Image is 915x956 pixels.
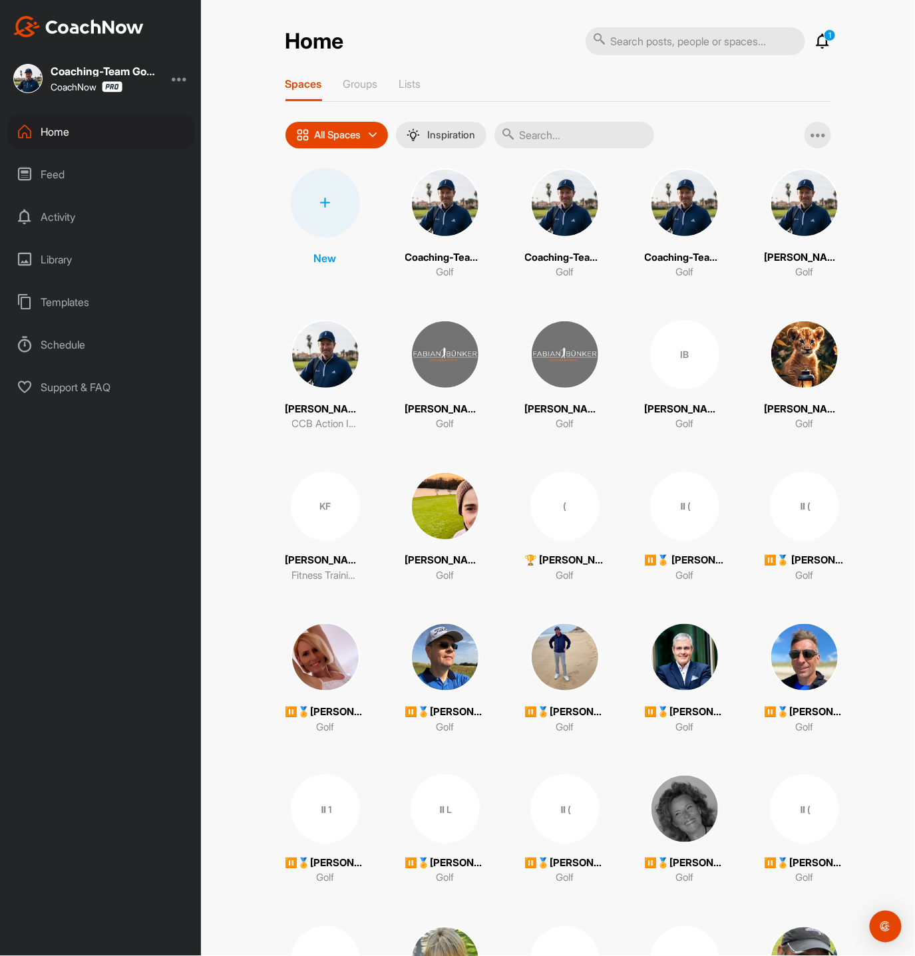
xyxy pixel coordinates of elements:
p: Golf [675,871,693,886]
p: ⏸️🏅[PERSON_NAME] [405,705,485,720]
img: square_cf12759b40996944e5843dcd86417d3b.jpg [291,623,360,692]
p: ⏸️🏅[PERSON_NAME] (36) [765,705,844,720]
div: ⏸( [770,472,839,541]
p: ⏸️🏅[PERSON_NAME] (54.0) [285,705,365,720]
div: Home [7,115,195,148]
p: [PERSON_NAME] Golfakademie (Admin) [525,402,605,417]
div: IB [650,320,719,389]
a: ⏸️🏅[PERSON_NAME]Golf [405,623,485,734]
p: Lists [399,77,421,90]
input: Search posts, people or spaces... [586,27,805,55]
a: [PERSON_NAME] 🏆 (26,3)Golf [405,472,485,583]
a: [PERSON_NAME]Golf [765,168,844,280]
a: ⏸(⏸️🏅[PERSON_NAME] (16,3)Golf [765,774,844,886]
p: Golf [675,265,693,280]
div: ⏸( [770,774,839,844]
p: [PERSON_NAME] Golf Akademie [405,402,485,417]
div: ⏸( [650,472,719,541]
img: square_e94556042c5afc71bf4060b8eb51a10f.jpg [770,320,839,389]
img: square_7ef382e363a49cefbcd607e9d54194e9.jpg [411,623,480,692]
input: Search... [494,122,654,148]
img: square_469b16c569ee8667aceb0e71edb440b4.jpg [411,472,480,541]
div: Open Intercom Messenger [870,911,902,943]
p: Golf [556,265,574,280]
a: [PERSON_NAME] Golf AkademieGolf [405,320,485,432]
p: [PERSON_NAME] [285,402,365,417]
a: ⏸1⏸️🏅[PERSON_NAME] ( 13,6)Golf [285,774,365,886]
p: Golf [556,720,574,735]
p: 🏆 [PERSON_NAME] (41.3) [525,553,605,568]
a: ⏸(⏸️🏅[PERSON_NAME] (10,7)Golf [525,774,605,886]
p: Spaces [285,77,322,90]
p: ⏸️🏅[PERSON_NAME] (22,6) [645,856,725,872]
a: [PERSON_NAME] Golfakademie (Admin)Golf [525,320,605,432]
img: square_585f0e4f9002ca77970775d8eacea1dd.jpg [770,623,839,692]
p: Fitness Training [292,568,359,583]
p: ⏸️🏅[PERSON_NAME] (10,7) [525,856,605,872]
div: Templates [7,285,195,319]
img: menuIcon [407,128,420,142]
a: Coaching-Team Golf AkademieGolf [405,168,485,280]
a: ⏸(⏸️🏅 [PERSON_NAME] (12,0)Golf [765,472,844,583]
p: Golf [316,720,334,735]
p: ⏸️🏅[PERSON_NAME] (23,6) [645,705,725,720]
a: [PERSON_NAME]CCB Action Items [285,320,365,432]
p: Golf [436,871,454,886]
img: square_87480ad1996db3f95417b017d398971a.jpg [530,320,600,389]
p: [PERSON_NAME] 🏆 (26,3) [405,553,485,568]
img: CoachNow [13,16,144,37]
a: ⏸L⏸️🏅[PERSON_NAME]Golf [405,774,485,886]
img: square_76f96ec4196c1962453f0fa417d3756b.jpg [291,320,360,389]
p: ⏸️🏅[PERSON_NAME] (16,3) [765,856,844,872]
img: square_87480ad1996db3f95417b017d398971a.jpg [411,320,480,389]
a: KF[PERSON_NAME]Fitness Training [285,472,365,583]
a: (🏆 [PERSON_NAME] (41.3)Golf [525,472,605,583]
p: Golf [436,416,454,432]
div: ( [530,472,600,541]
a: ⏸️🏅[PERSON_NAME] (54.0)Golf [285,623,365,734]
p: ⏸️🏅 [PERSON_NAME] (12,0) [765,553,844,568]
p: Coaching-Team Golf Akademie [525,250,605,265]
p: Golf [675,720,693,735]
p: Golf [795,871,813,886]
img: square_3edf56618aaa407057386cf3591714b6.jpg [530,623,600,692]
img: square_bfe697b76ce91476b2b5c04d4fdc6f00.jpg [650,774,719,844]
img: square_76f96ec4196c1962453f0fa417d3756b.jpg [411,168,480,238]
div: Support & FAQ [7,371,195,404]
a: [PERSON_NAME] (54)Golf [765,320,844,432]
p: Groups [343,77,378,90]
p: Golf [436,568,454,583]
div: ⏸L [411,774,480,844]
img: square_dc0cc292e2fc9075c9e1cc66a7230871.jpg [650,623,719,692]
div: Activity [7,200,195,234]
p: Golf [795,416,813,432]
p: Golf [316,871,334,886]
p: Golf [795,265,813,280]
div: ⏸1 [291,774,360,844]
p: Golf [436,720,454,735]
img: square_76f96ec4196c1962453f0fa417d3756b.jpg [650,168,719,238]
a: ⏸️🏅[PERSON_NAME] (36)Golf [765,623,844,734]
p: [PERSON_NAME] (54) [765,402,844,417]
p: New [314,250,337,266]
a: ⏸(⏸️🏅 [PERSON_NAME] (18,6)Golf [645,472,725,583]
p: All Spaces [315,130,361,140]
p: Coaching-Team Golf Akademie [405,250,485,265]
img: square_76f96ec4196c1962453f0fa417d3756b.jpg [13,64,43,93]
p: CCB Action Items [292,416,359,432]
div: Schedule [7,328,195,361]
div: Feed [7,158,195,191]
p: [PERSON_NAME] [285,553,365,568]
img: icon [296,128,309,142]
p: Golf [556,568,574,583]
p: ⏸️🏅[PERSON_NAME] ( 13,6) [285,856,365,872]
img: square_76f96ec4196c1962453f0fa417d3756b.jpg [770,168,839,238]
p: Inspiration [428,130,476,140]
p: 1 [824,29,836,41]
div: ⏸( [530,774,600,844]
a: ⏸️🏅[PERSON_NAME] (11.4)Golf [525,623,605,734]
div: Library [7,243,195,276]
p: Golf [795,720,813,735]
p: ⏸️🏅[PERSON_NAME] (11.4) [525,705,605,720]
p: [PERSON_NAME] [765,250,844,265]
